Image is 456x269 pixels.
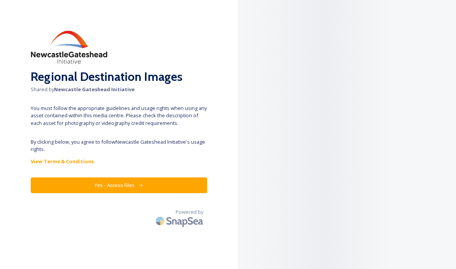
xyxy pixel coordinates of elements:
span: Shared by [31,86,207,93]
img: download%20(2).png [31,31,107,64]
h2: Regional Destination Images [31,67,207,86]
span: Powered by [176,208,203,216]
span: You must follow the appropriate guidelines and usage rights when using any asset contained within... [31,105,207,127]
strong: Newcastle Gateshead Initiative [54,86,135,93]
strong: View Terms & Conditions [31,158,94,165]
span: By clicking below, you agree to follow Newcastle Gateshead Initiative 's usage rights. [31,138,207,153]
button: Yes - Access Files [31,177,207,193]
a: View Terms & Conditions [31,157,207,166]
img: SnapSea Logo [153,212,207,230]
